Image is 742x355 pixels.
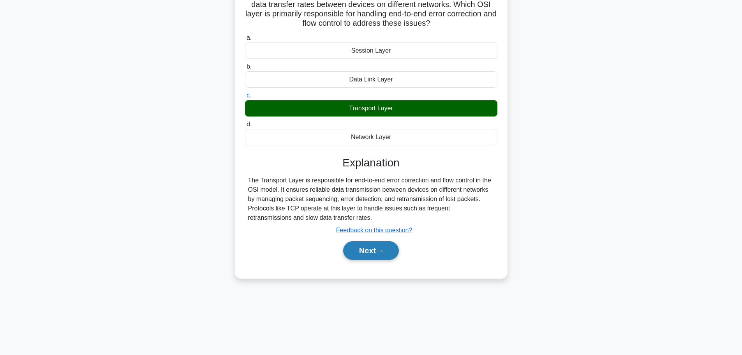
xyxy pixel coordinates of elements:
[336,227,412,233] a: Feedback on this question?
[245,129,497,145] div: Network Layer
[250,156,493,170] h3: Explanation
[245,71,497,88] div: Data Link Layer
[245,100,497,117] div: Transport Layer
[247,92,251,99] span: c.
[247,63,252,70] span: b.
[247,121,252,127] span: d.
[247,34,252,41] span: a.
[343,241,399,260] button: Next
[245,42,497,59] div: Session Layer
[248,176,494,223] div: The Transport Layer is responsible for end-to-end error correction and flow control in the OSI mo...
